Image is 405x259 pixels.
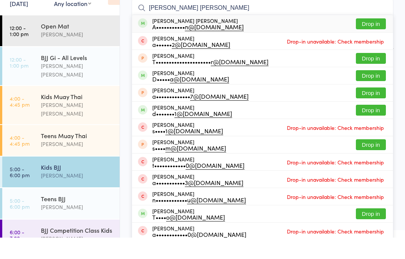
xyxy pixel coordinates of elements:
[152,218,246,224] div: n••••••••••••
[152,149,223,155] div: s••••
[132,21,393,38] input: Search
[285,178,386,189] span: Drop-in unavailable: Check membership
[152,201,243,207] div: a•••••••••••
[41,184,113,193] div: Kids BJJ
[152,114,249,120] div: a•••••••••••••
[152,126,232,138] div: [PERSON_NAME]
[152,57,230,69] div: [PERSON_NAME]
[152,212,246,224] div: [PERSON_NAME]
[356,40,386,51] button: Drop in
[10,187,30,199] time: 5:00 - 6:00 pm
[285,212,386,224] span: Drop-in unavailable: Check membership
[2,209,120,240] a: 5:00 -6:00 pmTeens BJJ[PERSON_NAME]
[10,156,30,168] time: 4:00 - 4:45 pm
[10,21,28,29] a: [DATE]
[285,247,386,258] span: Drop-in unavailable: Check membership
[41,161,113,170] div: [PERSON_NAME]
[152,74,268,86] div: [PERSON_NAME]
[152,195,243,207] div: [PERSON_NAME]
[152,229,225,241] div: [PERSON_NAME]
[285,57,386,68] span: Drop-in unavailable: Check membership
[152,91,229,103] div: [PERSON_NAME]
[356,74,386,85] button: Drop in
[152,178,244,190] div: [PERSON_NAME]
[152,166,226,172] div: s••••
[2,178,120,209] a: 5:00 -6:00 pmKids BJJ[PERSON_NAME]
[41,216,113,224] div: Teens BJJ
[285,143,386,155] span: Drop-in unavailable: Check membership
[356,92,386,102] button: Drop in
[41,153,113,161] div: Teens Muay Thai
[152,160,226,172] div: [PERSON_NAME]
[152,253,246,259] div: a••••••••••••
[10,46,28,58] time: 12:00 - 1:00 pm
[356,109,386,120] button: Drop in
[132,3,393,10] span: Kids BJJ
[152,97,229,103] div: D•••••
[152,39,244,51] div: [PERSON_NAME] [PERSON_NAME]
[54,8,91,21] div: At
[41,247,113,256] div: BJJ Competition Class Kids
[152,132,232,138] div: d•••••••
[285,195,386,206] span: Drop-in unavailable: Check membership
[152,143,223,155] div: [PERSON_NAME]
[356,161,386,172] button: Drop in
[41,224,113,233] div: [PERSON_NAME]
[41,83,113,100] div: [PERSON_NAME] [PERSON_NAME]
[356,126,386,137] button: Drop in
[152,184,244,190] div: t••••••••••••
[41,193,113,201] div: [PERSON_NAME]
[152,235,225,241] div: T••••
[356,230,386,241] button: Drop in
[2,68,120,107] a: 12:00 -1:00 pmBJJ Gi - All Levels[PERSON_NAME] [PERSON_NAME]
[152,108,249,120] div: [PERSON_NAME]
[41,51,113,60] div: [PERSON_NAME]
[10,219,30,231] time: 5:00 - 6:00 pm
[41,75,113,83] div: BJJ Gi - All Levels
[2,107,120,146] a: 4:00 -4:45 pmKids Muay Thai[PERSON_NAME] [PERSON_NAME]
[10,78,28,90] time: 12:00 - 1:00 pm
[152,45,244,51] div: A•••••••••••
[10,117,30,129] time: 4:00 - 4:45 pm
[2,37,120,68] a: 12:00 -1:00 pmOpen Mat[PERSON_NAME]
[2,146,120,177] a: 4:00 -4:45 pmTeens Muay Thai[PERSON_NAME]
[41,114,113,122] div: Kids Muay Thai
[41,122,113,139] div: [PERSON_NAME] [PERSON_NAME]
[152,247,246,259] div: [PERSON_NAME]
[10,8,46,21] div: Events for
[152,80,268,86] div: T•••••••••••••••••••••
[41,43,113,51] div: Open Mat
[152,63,230,69] div: a••••••
[54,21,91,29] div: Any location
